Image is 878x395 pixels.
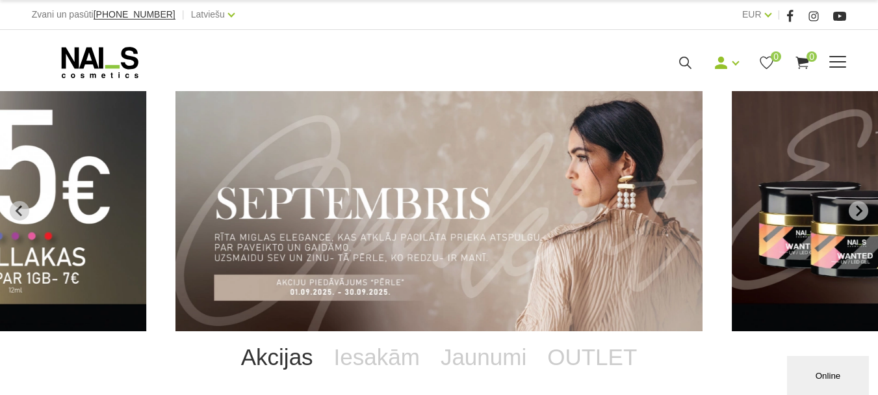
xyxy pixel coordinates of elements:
[742,7,762,22] a: EUR
[231,331,324,383] a: Akcijas
[324,331,430,383] a: Iesakām
[175,91,703,331] li: 2 of 12
[430,331,537,383] a: Jaunumi
[32,7,175,23] div: Zvani un pasūti
[807,51,817,62] span: 0
[758,55,775,71] a: 0
[10,201,29,221] button: Previous slide
[849,201,868,221] button: Next slide
[191,7,225,22] a: Latviešu
[787,353,872,395] iframe: chat widget
[771,51,781,62] span: 0
[778,7,781,23] span: |
[537,331,647,383] a: OUTLET
[94,9,175,20] span: [PHONE_NUMBER]
[794,55,810,71] a: 0
[182,7,185,23] span: |
[94,10,175,20] a: [PHONE_NUMBER]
